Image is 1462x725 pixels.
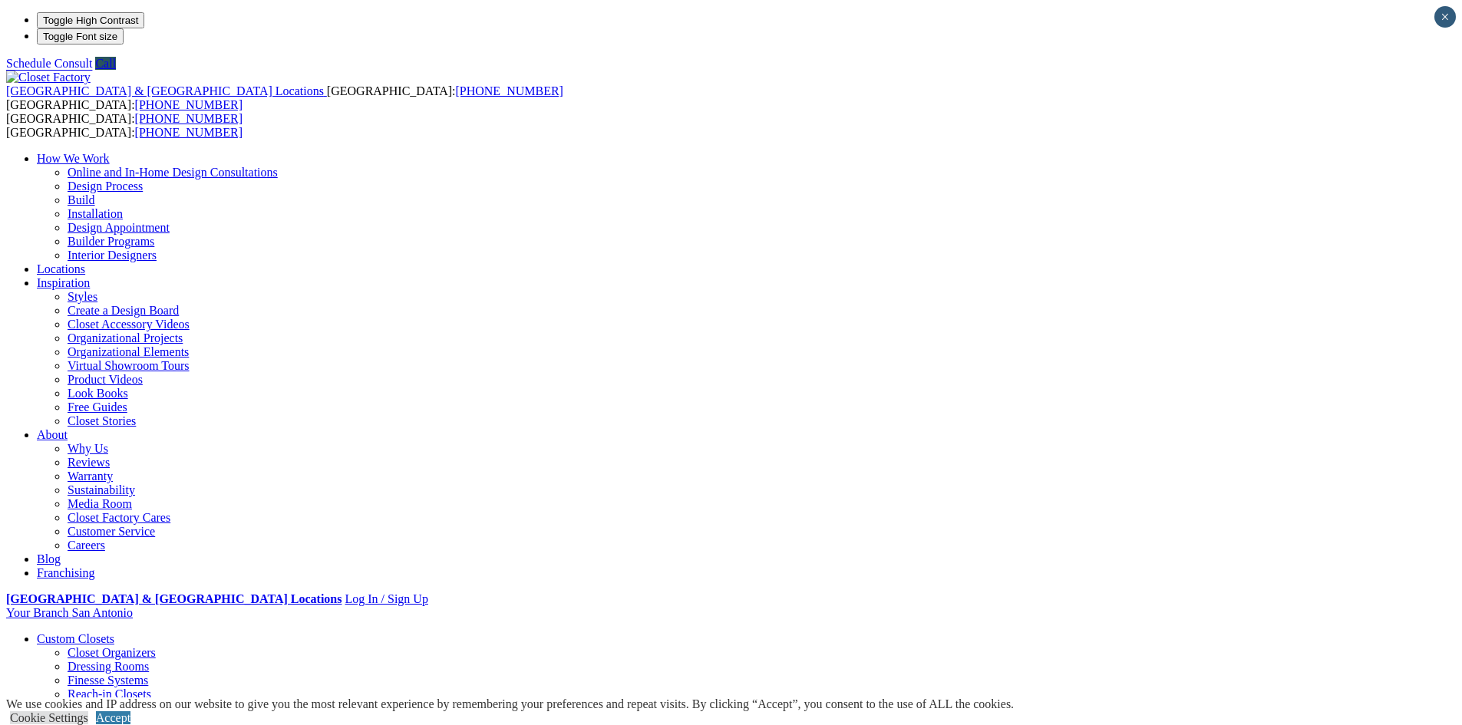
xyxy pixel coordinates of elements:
[6,606,68,619] span: Your Branch
[6,57,92,70] a: Schedule Consult
[68,483,135,496] a: Sustainability
[68,497,132,510] a: Media Room
[6,592,342,605] a: [GEOGRAPHIC_DATA] & [GEOGRAPHIC_DATA] Locations
[68,687,151,700] a: Reach-in Closets
[68,290,97,303] a: Styles
[43,31,117,42] span: Toggle Font size
[68,166,278,179] a: Online and In-Home Design Consultations
[1434,6,1456,28] button: Close
[68,525,155,538] a: Customer Service
[135,112,243,125] a: [PHONE_NUMBER]
[6,84,563,111] span: [GEOGRAPHIC_DATA]: [GEOGRAPHIC_DATA]:
[37,152,110,165] a: How We Work
[96,711,130,724] a: Accept
[68,193,95,206] a: Build
[68,414,136,427] a: Closet Stories
[37,276,90,289] a: Inspiration
[6,697,1014,711] div: We use cookies and IP address on our website to give you the most relevant experience by remember...
[68,304,179,317] a: Create a Design Board
[68,470,113,483] a: Warranty
[95,57,116,70] a: Call
[135,98,243,111] a: [PHONE_NUMBER]
[6,71,91,84] img: Closet Factory
[135,126,243,139] a: [PHONE_NUMBER]
[37,262,85,275] a: Locations
[68,400,127,414] a: Free Guides
[6,84,324,97] span: [GEOGRAPHIC_DATA] & [GEOGRAPHIC_DATA] Locations
[68,660,149,673] a: Dressing Rooms
[68,539,105,552] a: Careers
[455,84,563,97] a: [PHONE_NUMBER]
[68,331,183,344] a: Organizational Projects
[68,318,190,331] a: Closet Accessory Videos
[345,592,427,605] a: Log In / Sign Up
[68,345,189,358] a: Organizational Elements
[10,711,88,724] a: Cookie Settings
[68,674,148,687] a: Finesse Systems
[68,180,143,193] a: Design Process
[37,12,144,28] button: Toggle High Contrast
[68,373,143,386] a: Product Videos
[6,84,327,97] a: [GEOGRAPHIC_DATA] & [GEOGRAPHIC_DATA] Locations
[37,28,124,44] button: Toggle Font size
[37,632,114,645] a: Custom Closets
[68,511,170,524] a: Closet Factory Cares
[68,235,154,248] a: Builder Programs
[37,552,61,565] a: Blog
[37,428,68,441] a: About
[68,249,157,262] a: Interior Designers
[68,359,190,372] a: Virtual Showroom Tours
[68,207,123,220] a: Installation
[43,15,138,26] span: Toggle High Contrast
[6,112,243,139] span: [GEOGRAPHIC_DATA]: [GEOGRAPHIC_DATA]:
[68,456,110,469] a: Reviews
[68,646,156,659] a: Closet Organizers
[37,566,95,579] a: Franchising
[68,387,128,400] a: Look Books
[6,606,133,619] a: Your Branch San Antonio
[68,442,108,455] a: Why Us
[68,221,170,234] a: Design Appointment
[71,606,133,619] span: San Antonio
